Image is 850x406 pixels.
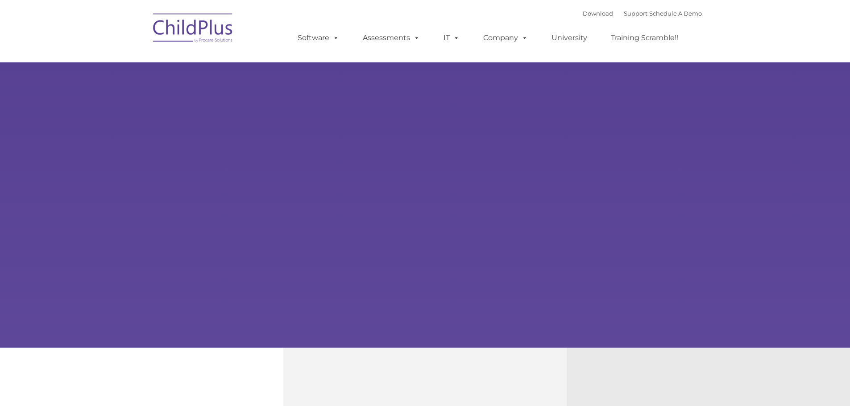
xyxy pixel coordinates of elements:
[583,10,613,17] a: Download
[583,10,702,17] font: |
[474,29,537,47] a: Company
[649,10,702,17] a: Schedule A Demo
[149,7,238,52] img: ChildPlus by Procare Solutions
[354,29,429,47] a: Assessments
[543,29,596,47] a: University
[435,29,469,47] a: IT
[602,29,687,47] a: Training Scramble!!
[624,10,647,17] a: Support
[289,29,348,47] a: Software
